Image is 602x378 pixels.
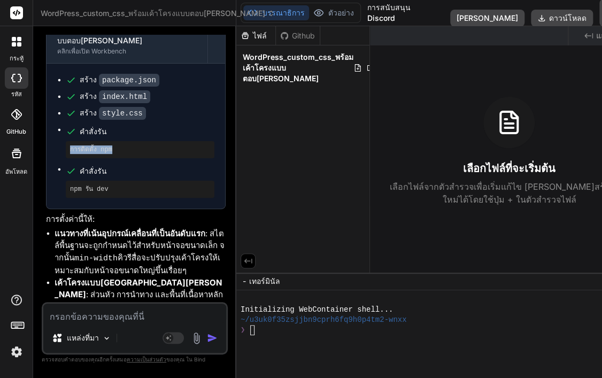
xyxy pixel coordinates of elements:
[80,91,97,101] font: สร้าง
[55,302,223,325] font: ) ปรับให้เข้ากับการใช้ Flexbox และการสอบถามสื่อ
[549,13,586,22] font: ดาวน์โหลด
[74,254,118,263] code: min-width
[457,13,518,22] font: [PERSON_NAME]
[10,55,24,62] font: กระทู้
[309,5,358,20] button: ตัวอย่าง
[263,8,305,17] font: บรรณาธิการ
[42,356,127,362] font: ตรวจสอบคำตอบของคุณอีกครั้งเสมอ
[5,168,27,175] font: อัพโหลด
[99,74,159,87] code: package.json
[463,162,555,175] font: เลือกไฟล์ที่จะเริ่มต้น
[70,146,112,153] font: การติดตั้ง npm
[99,107,146,120] code: style.css
[55,228,205,238] font: แนวทางที่เน้นอุปกรณ์เคลื่อนที่เป็นอันดับแรก
[80,108,97,117] font: สร้าง
[80,127,107,136] font: คำสั่งรัน
[7,343,26,361] img: การตั้งค่า
[249,276,280,286] font: เทอร์มินัล
[102,334,111,343] img: เลือกโมเดล
[190,332,203,344] img: สิ่งที่แนบมา
[243,52,353,83] font: WordPress_custom_css_พร้อมเค้าโครงแบบตอบ[PERSON_NAME]
[207,333,218,343] img: ไอคอน
[46,214,95,224] font: การตั้งค่านี้ให้:
[99,90,150,103] code: index.html
[292,31,315,40] font: Github
[55,252,220,276] font: คิวรีสื่อจะปรับปรุงเค้าโครงให้เหมาะสมกับหน้าจอขนาดใหญ่ขึ้นเรื่อยๆ
[55,277,222,300] font: เค้าโครงแบบ[GEOGRAPHIC_DATA][PERSON_NAME]
[57,47,126,55] font: คลิกเพื่อเปิด Workbench
[243,276,246,286] font: -
[450,10,524,27] button: [PERSON_NAME]
[80,75,97,84] font: สร้าง
[55,289,223,312] font: : ส่วนหัว การนำทาง และพื้นที่เนื้อหาหลัก (
[55,228,225,263] font: : สไตล์พื้นฐานจะถูกกำหนดไว้สำหรับหน้าจอขนาดเล็ก จากนั้น
[328,8,354,17] font: ตัวอย่าง
[243,5,309,20] button: บรรณาธิการ
[166,356,205,362] font: ของคุณ ใน Bind
[367,3,411,22] font: การสนับสนุน Discord
[70,186,109,193] font: npm รัน dev
[80,166,107,175] font: คำสั่งรัน
[253,31,267,40] font: ไฟล์
[11,90,22,98] font: รหัส
[6,128,26,135] font: GitHub
[127,356,166,362] font: ความเป็นส่วนตัว
[47,17,207,63] button: WordPress Custom CSS พร้อมเลย์เอาต์แบบตอบ[PERSON_NAME]คลิกเพื่อเปิด Workbench
[241,305,393,315] span: Initializing WebContainer shell...
[241,325,246,335] span: ❯
[531,10,593,27] button: ดาวน์โหลด
[41,9,265,18] font: WordPress_custom_css_พร้อมเค้าโครงแบบตอบ[PERSON_NAME]
[67,333,99,342] font: แหล่งที่มา
[241,315,407,325] span: ~/u3uk0f35zsjjbn9cprh6fq9h0p4tm2-wnxx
